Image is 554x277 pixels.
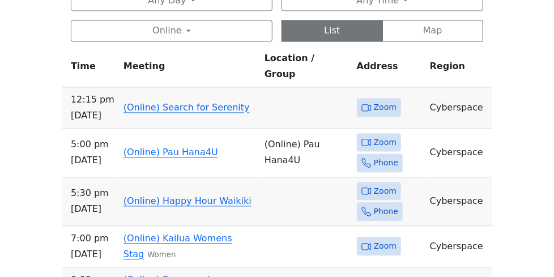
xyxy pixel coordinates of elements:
td: Cyberspace [425,178,492,227]
a: (Online) Happy Hour Waikiki [123,196,252,207]
span: Phone [374,205,398,219]
button: List [282,20,383,42]
span: [DATE] [71,202,114,218]
th: Region [425,51,492,88]
span: 12:15 PM [71,92,114,108]
span: Zoom [374,185,397,199]
a: (Online) Kailua Womens Stag [123,233,232,260]
th: Location / Group [260,51,352,88]
span: Phone [374,156,398,171]
a: (Online) Search for Serenity [123,103,250,113]
th: Address [352,51,425,88]
span: [DATE] [71,247,114,263]
span: Zoom [374,240,397,254]
button: Map [382,20,484,42]
span: [DATE] [71,108,114,124]
a: (Online) Pau Hana4U [123,147,218,158]
span: Zoom [374,136,397,150]
span: 7:00 PM [71,231,114,247]
button: Online [71,20,272,42]
span: 5:30 PM [71,186,114,202]
td: Cyberspace [425,227,492,268]
span: [DATE] [71,153,114,169]
span: 5:00 PM [71,137,114,153]
span: Zoom [374,101,397,115]
th: Time [62,51,119,88]
td: Cyberspace [425,88,492,129]
th: Meeting [119,51,260,88]
td: Cyberspace [425,129,492,178]
small: Women [147,251,176,259]
td: (Online) Pau Hana4U [260,129,352,178]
